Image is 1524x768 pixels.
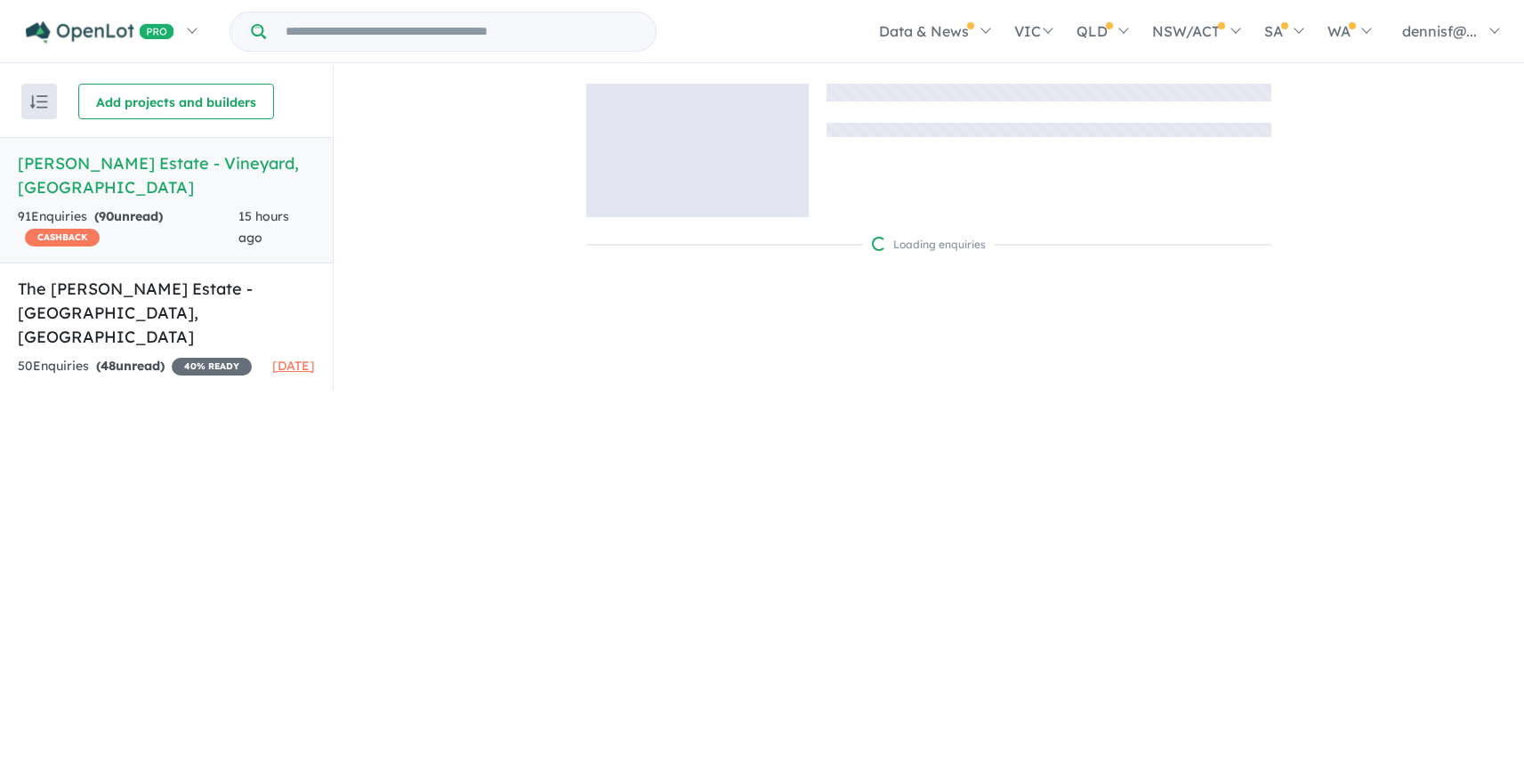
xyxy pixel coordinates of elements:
div: 50 Enquir ies [18,356,252,377]
img: sort.svg [30,95,48,109]
button: Add projects and builders [78,84,274,119]
span: 48 [101,358,116,374]
h5: The [PERSON_NAME] Estate - [GEOGRAPHIC_DATA] , [GEOGRAPHIC_DATA] [18,277,315,349]
img: Openlot PRO Logo White [26,21,174,44]
input: Try estate name, suburb, builder or developer [270,12,652,51]
strong: ( unread) [96,358,165,374]
div: 91 Enquir ies [18,206,238,249]
span: 40 % READY [172,358,252,376]
span: [DATE] [272,358,315,374]
span: CASHBACK [25,229,100,247]
div: Loading enquiries [872,236,986,254]
span: 90 [99,208,114,224]
h5: [PERSON_NAME] Estate - Vineyard , [GEOGRAPHIC_DATA] [18,151,315,199]
strong: ( unread) [94,208,163,224]
span: 15 hours ago [238,208,289,246]
span: dennisf@... [1402,22,1477,40]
